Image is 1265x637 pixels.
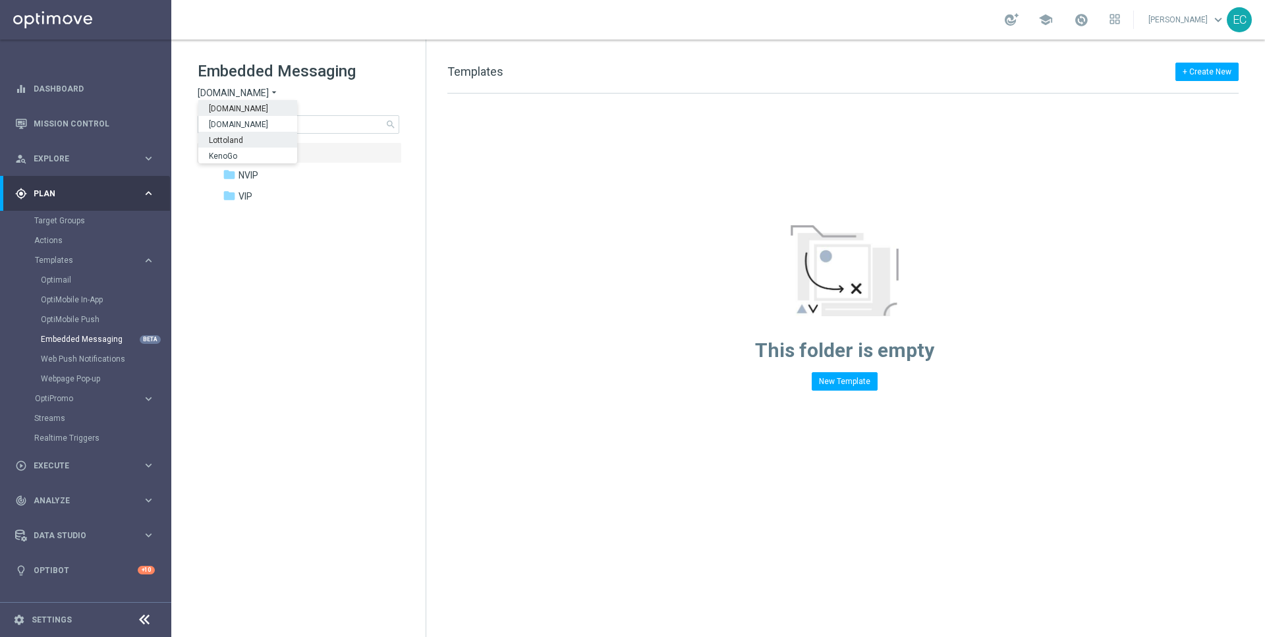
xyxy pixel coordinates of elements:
[34,389,170,408] div: OptiPromo
[41,314,137,325] a: OptiMobile Push
[142,393,155,405] i: keyboard_arrow_right
[14,188,155,199] button: gps_fixed Plan keyboard_arrow_right
[34,462,142,470] span: Execute
[14,495,155,506] button: track_changes Analyze keyboard_arrow_right
[812,372,878,391] button: New Template
[142,459,155,472] i: keyboard_arrow_right
[32,616,72,624] a: Settings
[35,395,142,402] div: OptiPromo
[41,374,137,384] a: Webpage Pop-up
[15,71,155,106] div: Dashboard
[15,153,27,165] i: person_search
[1038,13,1053,27] span: school
[447,65,503,78] span: Templates
[15,460,27,472] i: play_circle_outline
[41,294,137,305] a: OptiMobile In-App
[41,290,170,310] div: OptiMobile In-App
[41,310,170,329] div: OptiMobile Push
[198,115,399,134] input: Search Template
[34,211,170,231] div: Target Groups
[34,71,155,106] a: Dashboard
[35,395,129,402] span: OptiPromo
[223,168,236,181] i: folder
[15,553,155,588] div: Optibot
[142,494,155,507] i: keyboard_arrow_right
[15,565,27,576] i: lightbulb
[15,495,27,507] i: track_changes
[138,566,155,574] div: +10
[15,153,142,165] div: Explore
[35,256,129,264] span: Templates
[41,354,137,364] a: Web Push Notifications
[41,334,137,345] a: Embedded Messaging
[34,393,155,404] button: OptiPromo keyboard_arrow_right
[1175,63,1239,81] button: + Create New
[140,335,161,344] div: BETA
[34,433,137,443] a: Realtime Triggers
[41,369,170,389] div: Webpage Pop-up
[13,614,25,626] i: settings
[34,428,170,448] div: Realtime Triggers
[198,87,279,99] button: [DOMAIN_NAME] arrow_drop_down
[34,532,142,540] span: Data Studio
[34,235,137,246] a: Actions
[41,349,170,369] div: Web Push Notifications
[198,100,297,163] ng-dropdown-panel: Options list
[142,152,155,165] i: keyboard_arrow_right
[41,329,170,349] div: Embedded Messaging
[14,460,155,471] button: play_circle_outline Execute keyboard_arrow_right
[34,155,142,163] span: Explore
[34,497,142,505] span: Analyze
[34,413,137,424] a: Streams
[14,119,155,129] button: Mission Control
[34,215,137,226] a: Target Groups
[198,87,269,99] span: [DOMAIN_NAME]
[14,84,155,94] button: equalizer Dashboard
[14,565,155,576] button: lightbulb Optibot +10
[15,530,142,541] div: Data Studio
[34,250,170,389] div: Templates
[15,83,27,95] i: equalizer
[15,188,142,200] div: Plan
[239,190,252,202] span: VIP
[34,408,170,428] div: Streams
[239,169,258,181] span: NVIP
[142,254,155,267] i: keyboard_arrow_right
[41,275,137,285] a: Optimail
[142,187,155,200] i: keyboard_arrow_right
[15,495,142,507] div: Analyze
[755,339,934,362] span: This folder is empty
[269,87,279,99] i: arrow_drop_down
[35,256,142,264] div: Templates
[198,61,399,82] h1: Embedded Messaging
[34,106,155,141] a: Mission Control
[34,190,142,198] span: Plan
[34,231,170,250] div: Actions
[142,529,155,541] i: keyboard_arrow_right
[34,553,138,588] a: Optibot
[385,119,396,130] span: search
[1211,13,1225,27] span: keyboard_arrow_down
[15,460,142,472] div: Execute
[14,153,155,164] button: person_search Explore keyboard_arrow_right
[14,530,155,541] button: Data Studio keyboard_arrow_right
[15,106,155,141] div: Mission Control
[15,188,27,200] i: gps_fixed
[34,255,155,265] button: Templates keyboard_arrow_right
[791,225,899,316] img: emptyStateManageTemplates.jpg
[1147,10,1227,30] a: [PERSON_NAME]keyboard_arrow_down
[1227,7,1252,32] div: EC
[41,270,170,290] div: Optimail
[223,189,236,202] i: folder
